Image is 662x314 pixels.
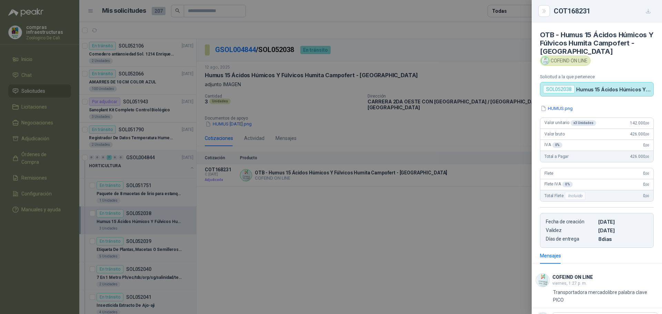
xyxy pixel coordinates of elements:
[598,227,648,233] p: [DATE]
[544,171,553,176] span: Flete
[540,31,654,55] h4: OTB - Humus 15 Ácidos Húmicos Y Fúlvicos Humita Campofert - [GEOGRAPHIC_DATA]
[540,74,654,79] p: Solicitud a la que pertenece
[645,155,649,159] span: ,00
[645,132,649,136] span: ,00
[552,142,563,148] div: 0 %
[645,194,649,198] span: ,00
[598,236,648,242] p: 8 dias
[544,182,573,187] span: Flete IVA
[643,182,649,187] span: 0
[544,132,564,136] span: Valor bruto
[552,281,587,286] span: viernes, 1:27 p. m.
[543,85,575,93] div: SOL052038
[544,142,562,148] span: IVA
[645,183,649,186] span: ,00
[536,274,549,287] img: Company Logo
[544,120,596,126] span: Valor unitario
[540,7,548,15] button: Close
[546,227,595,233] p: Validez
[552,275,593,279] h3: COFEIND ON LINE
[643,143,649,148] span: 0
[540,55,591,66] div: COFEIND ON LINE
[554,6,654,17] div: COT168231
[562,182,573,187] div: 0 %
[571,120,596,126] div: x 3 Unidades
[546,236,595,242] p: Días de entrega
[630,121,649,125] span: 142.000
[541,57,549,64] img: Company Logo
[645,172,649,175] span: ,00
[630,154,649,159] span: 426.000
[576,87,651,92] p: Humus 15 Ácidos Húmicos Y Fúlvicos Humita Campofert - [GEOGRAPHIC_DATA]
[643,193,649,198] span: 0
[598,219,648,225] p: [DATE]
[643,171,649,176] span: 0
[544,192,587,200] span: Total Flete
[540,105,573,112] button: HUMUS.png
[546,219,595,225] p: Fecha de creación
[630,132,649,136] span: 426.000
[544,154,569,159] span: Total a Pagar
[553,288,658,304] p: Transportadora mercadolibre palabra clave PICO
[645,121,649,125] span: ,00
[645,143,649,147] span: ,00
[565,192,585,200] div: Incluido
[540,252,561,260] div: Mensajes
